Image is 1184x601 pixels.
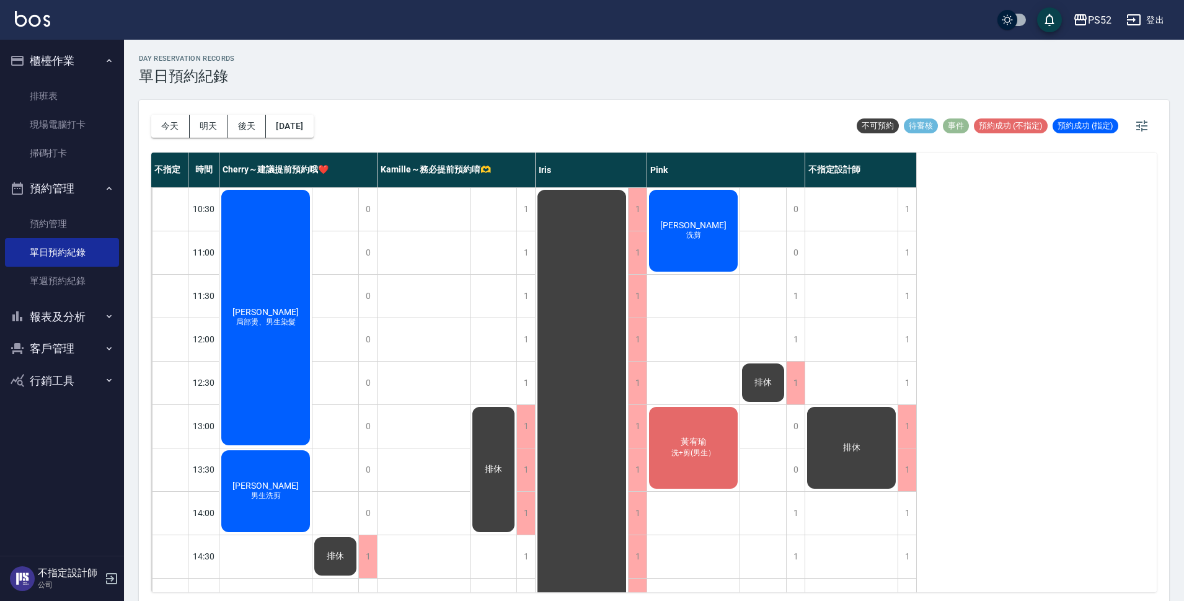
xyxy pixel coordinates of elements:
[5,267,119,295] a: 單週預約紀錄
[358,535,377,578] div: 1
[190,115,228,138] button: 明天
[358,231,377,274] div: 0
[5,82,119,110] a: 排班表
[898,188,916,231] div: 1
[898,405,916,448] div: 1
[786,275,805,318] div: 1
[628,275,647,318] div: 1
[678,437,709,448] span: 黃宥瑜
[516,448,535,491] div: 1
[5,301,119,333] button: 報表及分析
[898,362,916,404] div: 1
[516,405,535,448] div: 1
[188,318,219,361] div: 12:00
[752,377,774,388] span: 排休
[658,220,729,230] span: [PERSON_NAME]
[786,362,805,404] div: 1
[266,115,313,138] button: [DATE]
[219,153,378,187] div: Cherry～建議提前預約哦❤️
[5,210,119,238] a: 預約管理
[188,448,219,491] div: 13:30
[628,448,647,491] div: 1
[230,307,301,317] span: [PERSON_NAME]
[1088,12,1111,28] div: PS52
[38,567,101,579] h5: 不指定設計師
[516,492,535,535] div: 1
[647,153,805,187] div: Pink
[324,551,347,562] span: 排休
[151,153,188,187] div: 不指定
[249,491,283,501] span: 男生洗剪
[628,535,647,578] div: 1
[1068,7,1116,33] button: PS52
[188,361,219,404] div: 12:30
[898,231,916,274] div: 1
[358,448,377,491] div: 0
[5,332,119,365] button: 客戶管理
[188,274,219,318] div: 11:30
[188,491,219,535] div: 14:00
[230,481,301,491] span: [PERSON_NAME]
[628,405,647,448] div: 1
[898,448,916,491] div: 1
[841,442,863,453] span: 排休
[898,275,916,318] div: 1
[786,188,805,231] div: 0
[974,120,1048,131] span: 預約成功 (不指定)
[628,492,647,535] div: 1
[898,318,916,361] div: 1
[188,404,219,448] div: 13:00
[628,318,647,361] div: 1
[5,238,119,267] a: 單日預約紀錄
[628,231,647,274] div: 1
[516,275,535,318] div: 1
[358,318,377,361] div: 0
[482,464,505,475] span: 排休
[786,535,805,578] div: 1
[5,139,119,167] a: 掃碼打卡
[669,448,718,458] span: 洗+剪(男生）
[516,535,535,578] div: 1
[5,45,119,77] button: 櫃檯作業
[1121,9,1169,32] button: 登出
[5,110,119,139] a: 現場電腦打卡
[234,317,298,327] span: 局部燙、男生染髮
[516,188,535,231] div: 1
[943,120,969,131] span: 事件
[786,405,805,448] div: 0
[536,153,647,187] div: Iris
[358,188,377,231] div: 0
[151,115,190,138] button: 今天
[684,230,704,241] span: 洗剪
[786,318,805,361] div: 1
[188,187,219,231] div: 10:30
[358,492,377,535] div: 0
[898,492,916,535] div: 1
[188,231,219,274] div: 11:00
[516,318,535,361] div: 1
[786,492,805,535] div: 1
[516,362,535,404] div: 1
[5,365,119,397] button: 行銷工具
[10,566,35,591] img: Person
[1037,7,1062,32] button: save
[188,535,219,578] div: 14:30
[188,153,219,187] div: 時間
[139,68,235,85] h3: 單日預約紀錄
[628,188,647,231] div: 1
[805,153,917,187] div: 不指定設計師
[139,55,235,63] h2: day Reservation records
[786,448,805,491] div: 0
[358,405,377,448] div: 0
[516,231,535,274] div: 1
[15,11,50,27] img: Logo
[358,362,377,404] div: 0
[358,275,377,318] div: 0
[5,172,119,205] button: 預約管理
[1053,120,1118,131] span: 預約成功 (指定)
[628,362,647,404] div: 1
[378,153,536,187] div: Kamille～務必提前預約唷🫶
[786,231,805,274] div: 0
[904,120,938,131] span: 待審核
[228,115,267,138] button: 後天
